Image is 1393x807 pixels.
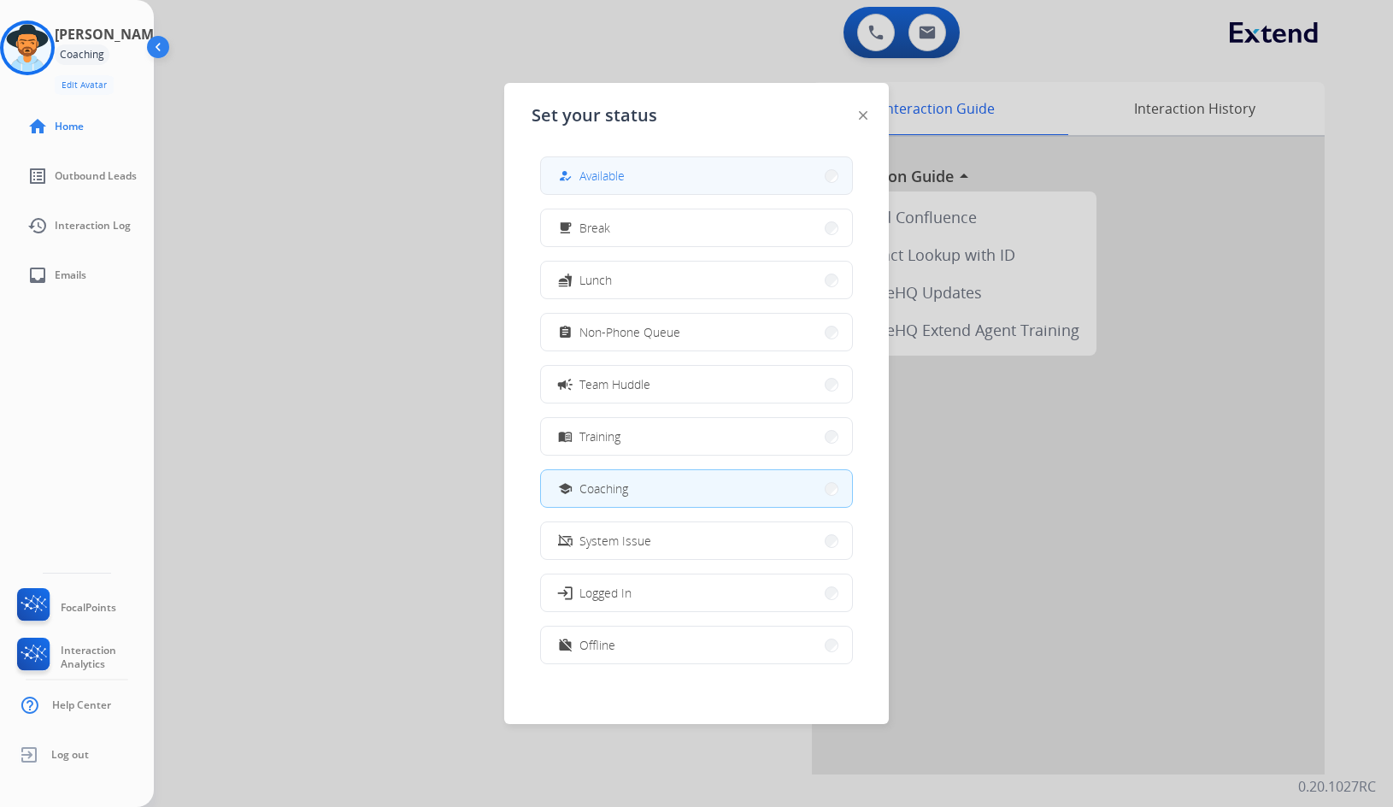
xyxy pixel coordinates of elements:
span: Lunch [579,271,612,289]
span: Log out [51,748,89,762]
span: Home [55,120,84,133]
span: Non-Phone Queue [579,323,680,341]
span: System Issue [579,532,651,550]
button: Team Huddle [541,366,852,403]
a: Interaction Analytics [14,638,154,677]
mat-icon: login [556,584,573,601]
button: Lunch [541,262,852,298]
a: FocalPoints [14,588,116,627]
button: System Issue [541,522,852,559]
span: Help Center [52,698,111,712]
mat-icon: campaign [556,375,573,392]
span: Logged In [579,584,632,602]
span: Coaching [579,480,628,498]
span: FocalPoints [61,601,116,615]
span: Interaction Analytics [61,644,154,671]
span: Set your status [532,103,657,127]
mat-icon: how_to_reg [558,168,573,183]
button: Logged In [541,574,852,611]
mat-icon: free_breakfast [558,221,573,235]
button: Offline [541,627,852,663]
mat-icon: inbox [27,265,48,286]
span: Offline [579,636,615,654]
h3: [PERSON_NAME] [55,24,166,44]
span: Outbound Leads [55,169,137,183]
span: Interaction Log [55,219,131,233]
span: Break [579,219,610,237]
span: Team Huddle [579,375,650,393]
button: Non-Phone Queue [541,314,852,350]
button: Coaching [541,470,852,507]
img: close-button [859,111,867,120]
mat-icon: menu_book [558,429,573,444]
mat-icon: home [27,116,48,137]
mat-icon: school [558,481,573,496]
span: Available [579,167,625,185]
button: Available [541,157,852,194]
img: avatar [3,24,51,72]
mat-icon: work_off [558,638,573,652]
button: Training [541,418,852,455]
mat-icon: history [27,215,48,236]
button: Edit Avatar [55,75,114,95]
span: Emails [55,268,86,282]
mat-icon: phonelink_off [558,533,573,548]
mat-icon: list_alt [27,166,48,186]
mat-icon: assignment [558,325,573,339]
div: Coaching [55,44,109,65]
mat-icon: fastfood [558,273,573,287]
span: Training [579,427,620,445]
p: 0.20.1027RC [1298,776,1376,797]
button: Break [541,209,852,246]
